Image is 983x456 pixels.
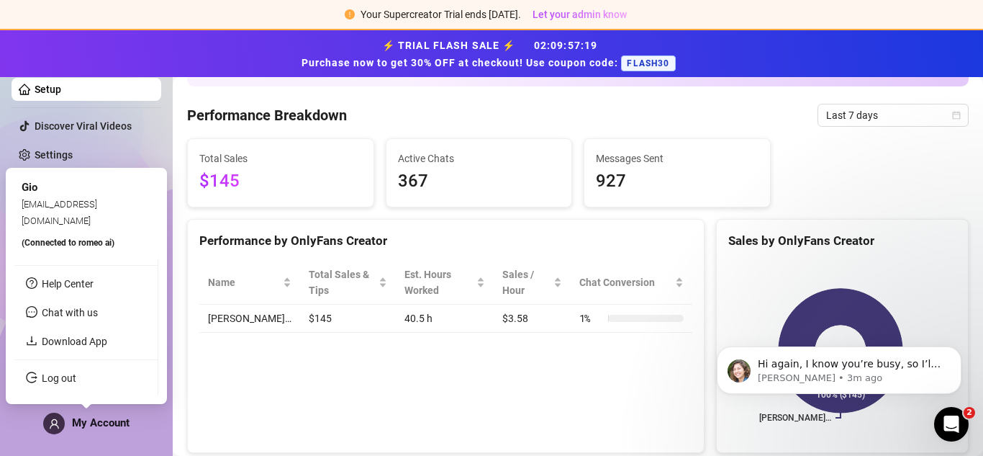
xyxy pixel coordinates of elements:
span: exclamation-circle [345,9,355,19]
span: 02 : 09 : 57 : 19 [534,40,598,51]
span: message [26,306,37,318]
a: Help Center [42,278,94,290]
button: Let your admin know [527,6,633,23]
a: Discover Viral Videos [35,120,132,132]
iframe: Intercom notifications message [695,316,983,417]
td: $145 [300,305,396,333]
th: Total Sales & Tips [300,261,396,305]
td: [PERSON_NAME]… [199,305,300,333]
span: $145 [199,168,362,195]
span: 367 [398,168,561,195]
span: Let your admin know [533,9,627,20]
span: 927 [596,168,758,195]
span: Your Supercreator Trial ends [DATE]. [361,9,521,20]
span: calendar [952,111,961,120]
div: Sales by OnlyFans Creator [728,231,956,251]
span: 2 [964,407,975,419]
td: $3.58 [494,305,570,333]
span: [EMAIL_ADDRESS][DOMAIN_NAME] [22,199,97,225]
span: FLASH30 [621,55,675,71]
h4: Performance Breakdown [187,105,347,125]
span: Total Sales [199,151,362,166]
span: Chat with us [42,307,98,318]
span: user [49,419,60,429]
iframe: Intercom live chat [934,407,969,442]
span: Active Chats [398,151,561,166]
a: Download App [42,336,107,347]
span: Gio [22,181,37,194]
td: 40.5 h [396,305,494,333]
span: 1 % [579,310,602,326]
span: Total Sales & Tips [309,267,376,298]
div: Est. Hours Worked [404,267,474,298]
a: Log out [42,372,76,384]
div: Performance by OnlyFans Creator [199,231,692,251]
th: Name [199,261,300,305]
li: Log out [14,367,158,390]
th: Chat Conversion [571,261,692,305]
span: (Connected to romeo ai ) [22,238,114,248]
a: Setup [35,84,61,95]
span: Name [208,274,280,290]
a: Settings [35,149,73,161]
span: Last 7 days [826,104,960,126]
th: Sales / Hour [494,261,570,305]
text: [PERSON_NAME]… [759,413,831,423]
strong: ⚡ TRIAL FLASH SALE ⚡ [302,40,681,68]
span: My Account [72,416,130,429]
span: Sales / Hour [502,267,550,298]
span: Messages Sent [596,151,758,166]
span: Chat Conversion [579,274,672,290]
strong: Purchase now to get 30% OFF at checkout! Use coupon code: [302,57,621,68]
